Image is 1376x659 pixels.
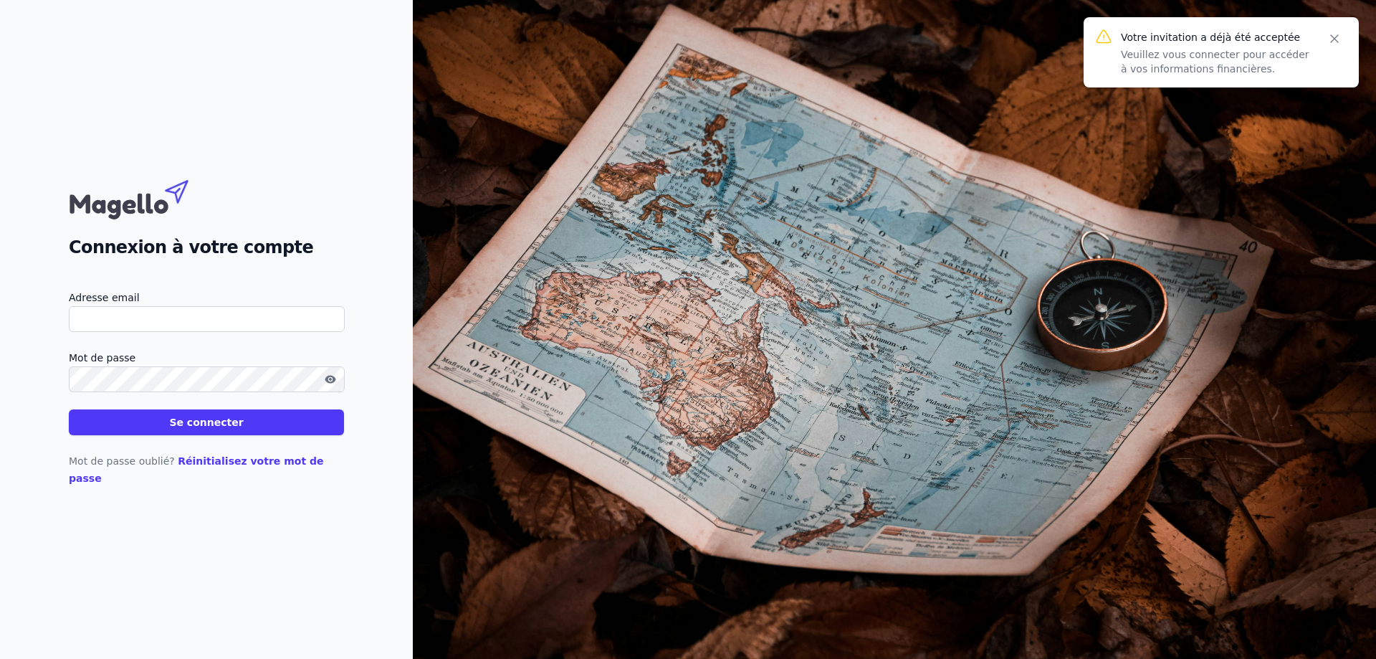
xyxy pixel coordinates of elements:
label: Mot de passe [69,349,344,366]
label: Adresse email [69,289,344,306]
h2: Connexion à votre compte [69,234,344,260]
p: Veuillez vous connecter pour accéder à vos informations financières. [1121,47,1310,76]
p: Mot de passe oublié? [69,452,344,487]
button: Se connecter [69,409,344,435]
p: Votre invitation a déjà été acceptée [1121,30,1310,44]
a: Réinitialisez votre mot de passe [69,455,324,484]
img: Magello [69,173,219,223]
